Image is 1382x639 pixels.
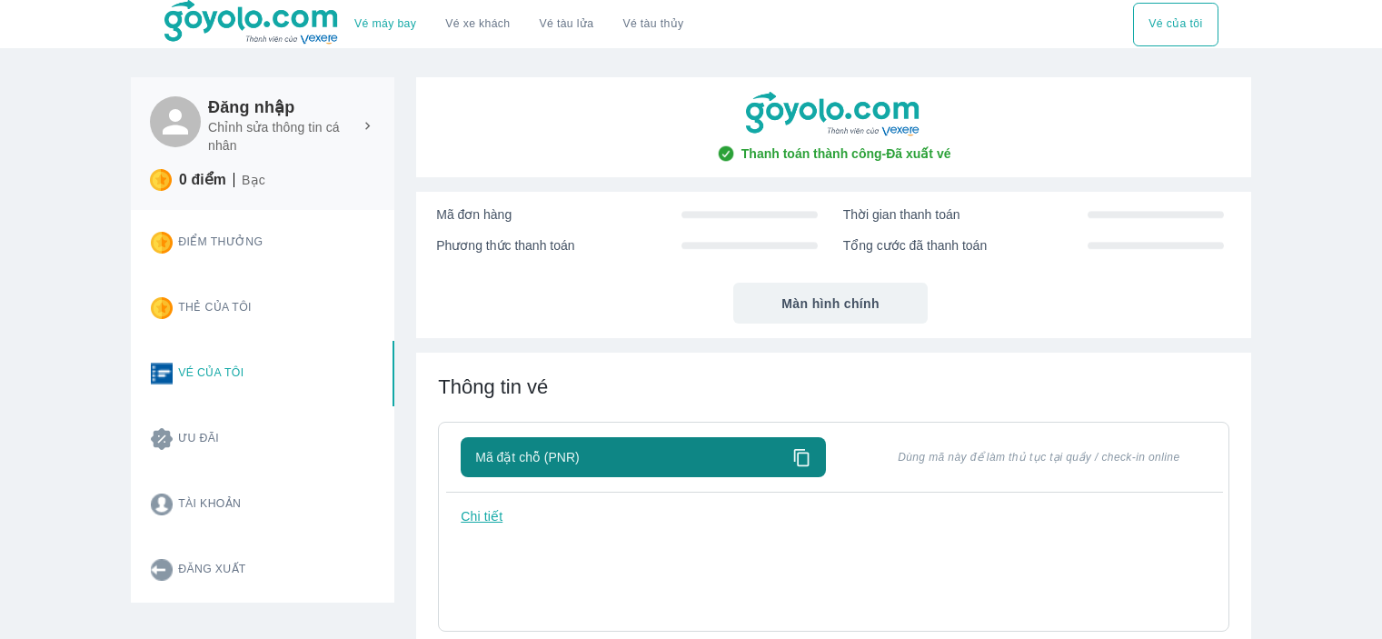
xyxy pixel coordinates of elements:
[436,236,574,255] span: Phương thức thanh toán
[150,169,172,191] img: star
[781,295,880,313] span: Màn hình chính
[151,363,173,384] img: ticket
[151,494,173,515] img: account
[1133,3,1218,46] button: Vé của tôi
[136,406,394,472] button: Ưu đãi
[179,171,226,189] p: 0 điểm
[461,507,502,525] p: Chi tiết
[136,341,394,406] button: Vé của tôi
[843,236,988,255] span: Tổng cước đã thanh toán
[445,17,510,31] a: Vé xe khách
[741,145,951,163] span: Thanh toán thành công - Đã xuất vé
[436,205,512,224] span: Mã đơn hàng
[136,210,394,275] button: Điểm thưởng
[136,537,394,603] button: Đăng xuất
[340,3,698,46] div: choose transportation mode
[475,448,579,466] span: Mã đặt chỗ (PNR)
[608,3,698,46] button: Vé tàu thủy
[871,450,1207,464] span: Dùng mã này để làm thủ tục tại quầy / check-in online
[208,96,375,118] h6: Đăng nhập
[131,210,394,603] div: Card thong tin user
[136,472,394,537] button: Tài khoản
[1133,3,1218,46] div: choose transportation mode
[151,297,173,319] img: star
[136,275,394,341] button: Thẻ của tôi
[208,118,353,155] p: Chỉnh sửa thông tin cá nhân
[151,428,173,450] img: promotion
[242,171,265,189] p: Bạc
[438,375,548,398] span: Thông tin vé
[733,283,929,324] button: Màn hình chính
[843,205,960,224] span: Thời gian thanh toán
[746,92,922,137] img: goyolo-logo
[151,232,173,254] img: star
[354,17,416,31] a: Vé máy bay
[717,145,735,163] img: check-circle
[525,3,609,46] a: Vé tàu lửa
[151,559,173,581] img: logout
